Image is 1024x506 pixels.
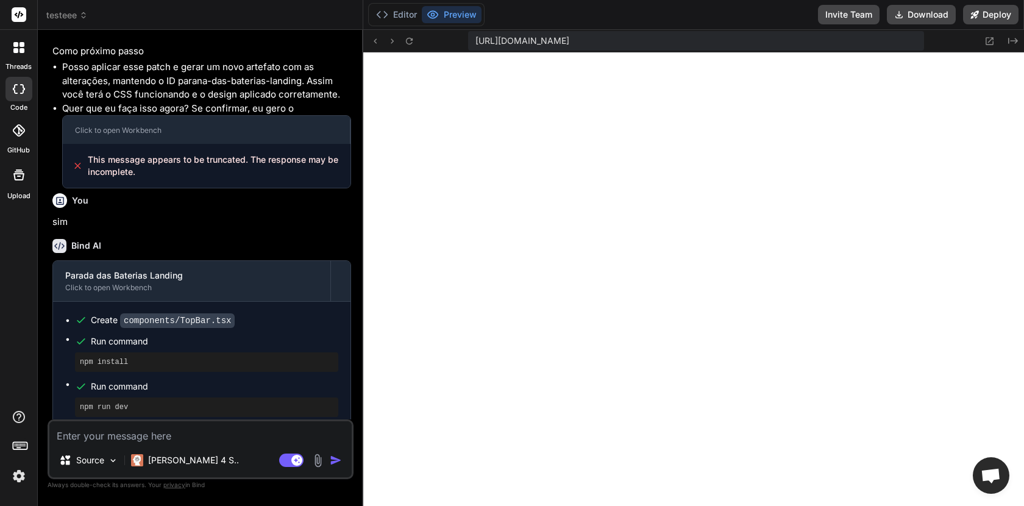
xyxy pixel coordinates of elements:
code: components/TopBar.tsx [120,313,235,328]
pre: npm run dev [80,402,333,412]
img: Claude 4 Sonnet [131,454,143,466]
p: sim [52,215,351,229]
label: GitHub [7,145,30,155]
div: Click to open Workbench [75,126,338,135]
span: Run command [91,335,338,347]
img: attachment [311,454,325,468]
h6: Bind AI [71,240,101,252]
label: Upload [7,191,30,201]
iframe: Preview [363,52,1024,506]
p: [PERSON_NAME] 4 S.. [148,454,239,466]
div: Create [91,314,235,327]
button: Download [887,5,956,24]
li: Quer que eu faça isso agora? Se confirmar, eu gero o [62,102,351,189]
label: code [10,102,27,113]
p: Como próximo passo [52,45,351,59]
div: Parada das Baterias Landing [65,269,318,282]
div: Click to open Workbench [65,283,318,293]
span: privacy [163,481,185,488]
h6: You [72,194,88,207]
button: Deploy [963,5,1019,24]
img: Pick Models [108,455,118,466]
button: Invite Team [818,5,880,24]
span: [URL][DOMAIN_NAME] [475,35,569,47]
p: Always double-check its answers. Your in Bind [48,479,354,491]
li: Posso aplicar esse patch e gerar um novo artefato com as alterações, mantendo o ID parana-das-bat... [62,60,351,102]
img: icon [330,454,342,466]
img: settings [9,466,29,486]
label: threads [5,62,32,72]
a: Bate-papo aberto [973,457,1009,494]
span: testeee [46,9,88,21]
p: Source [76,454,104,466]
button: Parada das Baterias LandingClick to open Workbench [53,261,330,301]
pre: npm install [80,357,333,367]
span: Run command [91,380,338,393]
button: Click to open Workbench [63,116,350,144]
span: This message appears to be truncated. The response may be incomplete. [88,154,341,178]
button: Editor [371,6,422,23]
button: Preview [422,6,482,23]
